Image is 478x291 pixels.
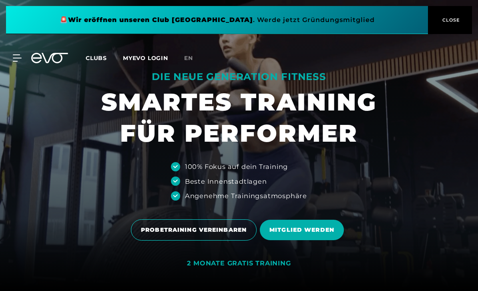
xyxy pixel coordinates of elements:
h1: SMARTES TRAINING FÜR PERFORMER [101,86,377,149]
span: CLOSE [440,16,460,24]
a: MITGLIED WERDEN [260,214,347,246]
button: CLOSE [428,6,472,34]
a: Clubs [86,54,123,62]
span: MITGLIED WERDEN [269,226,334,234]
div: Angenehme Trainingsatmosphäre [185,191,307,201]
a: MYEVO LOGIN [123,54,168,62]
span: en [184,54,193,62]
a: en [184,54,203,63]
div: Beste Innenstadtlagen [185,177,267,186]
a: PROBETRAINING VEREINBAREN [131,213,260,247]
span: PROBETRAINING VEREINBAREN [141,226,247,234]
span: Clubs [86,54,107,62]
div: DIE NEUE GENERATION FITNESS [101,70,377,83]
div: 2 MONATE GRATIS TRAINING [187,259,291,268]
div: 100% Fokus auf dein Training [185,162,288,171]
